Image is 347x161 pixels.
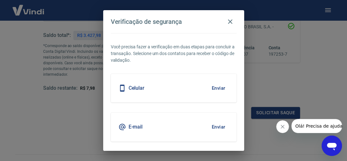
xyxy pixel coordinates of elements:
[111,44,237,64] p: Você precisa fazer a verificação em duas etapas para concluir a transação. Selecione um dos conta...
[208,120,229,134] button: Enviar
[291,119,342,133] iframe: Mensagem da empresa
[129,124,143,130] h5: E-mail
[208,81,229,95] button: Enviar
[111,18,182,25] h4: Verificação de segurança
[4,4,53,10] span: Olá! Precisa de ajuda?
[322,136,342,156] iframe: Botão para abrir a janela de mensagens
[276,120,289,133] iframe: Fechar mensagem
[129,85,145,91] h5: Celular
